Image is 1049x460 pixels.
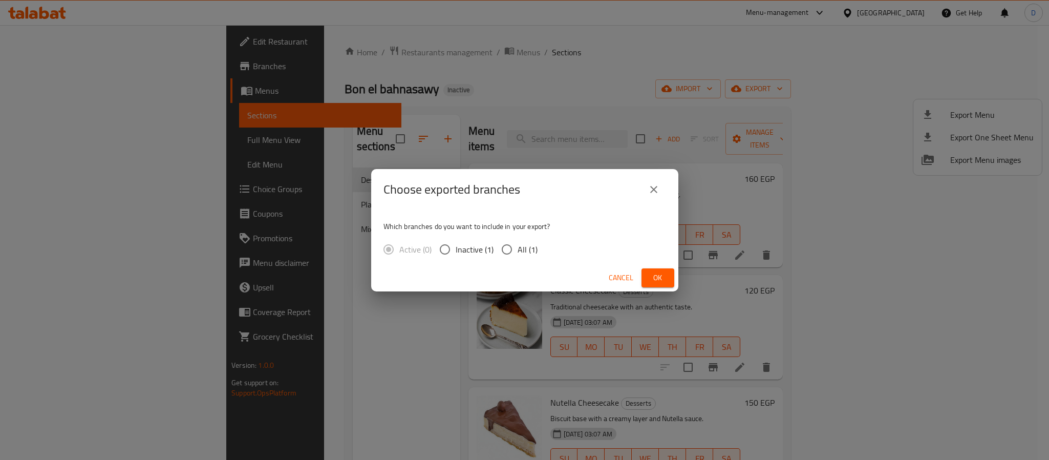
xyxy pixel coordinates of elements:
span: Inactive (1) [456,243,494,256]
span: Cancel [609,271,633,284]
button: Ok [641,268,674,287]
button: Cancel [605,268,637,287]
span: Ok [650,271,666,284]
h2: Choose exported branches [383,181,520,198]
span: Active (0) [399,243,432,256]
span: All (1) [518,243,538,256]
p: Which branches do you want to include in your export? [383,221,666,232]
button: close [641,177,666,202]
